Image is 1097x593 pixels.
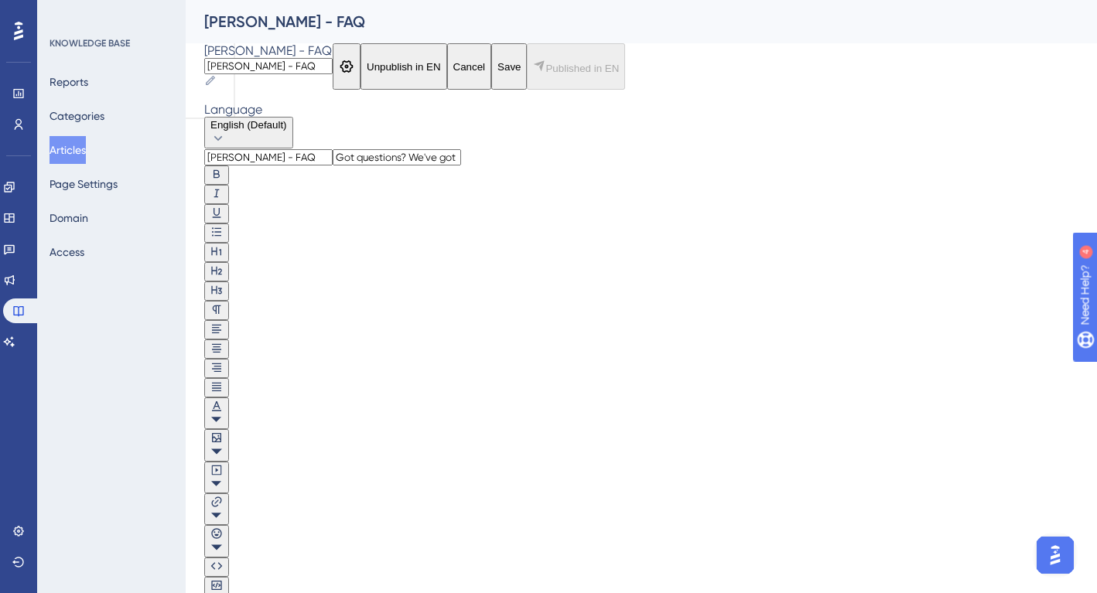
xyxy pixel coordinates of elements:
button: Domain [50,204,88,232]
div: 4 [108,8,112,20]
button: Cancel [447,43,492,90]
button: Access [50,238,84,266]
span: Cancel [453,61,486,73]
button: Reports [50,68,88,96]
span: Published in EN [545,63,619,74]
div: KNOWLEDGE BASE [50,37,130,49]
iframe: UserGuiding AI Assistant Launcher [1032,532,1078,578]
span: English (Default) [210,119,287,131]
div: [PERSON_NAME] - FAQ [204,11,1040,32]
div: [PERSON_NAME] - FAQ [204,43,333,58]
span: Need Help? [36,4,97,22]
span: Unpublish in EN [367,61,441,73]
button: Articles [50,136,86,164]
input: Article Title [204,149,333,165]
button: English (Default) [204,117,293,148]
input: Article Description [333,149,461,165]
button: Published in EN [527,43,625,90]
button: Categories [50,102,104,130]
input: [PERSON_NAME] - FAQ [204,58,333,74]
button: Save [491,43,527,90]
button: Unpublish in EN [361,43,447,90]
span: Language [204,102,262,117]
button: Page Settings [50,170,118,198]
span: Save [497,61,521,73]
